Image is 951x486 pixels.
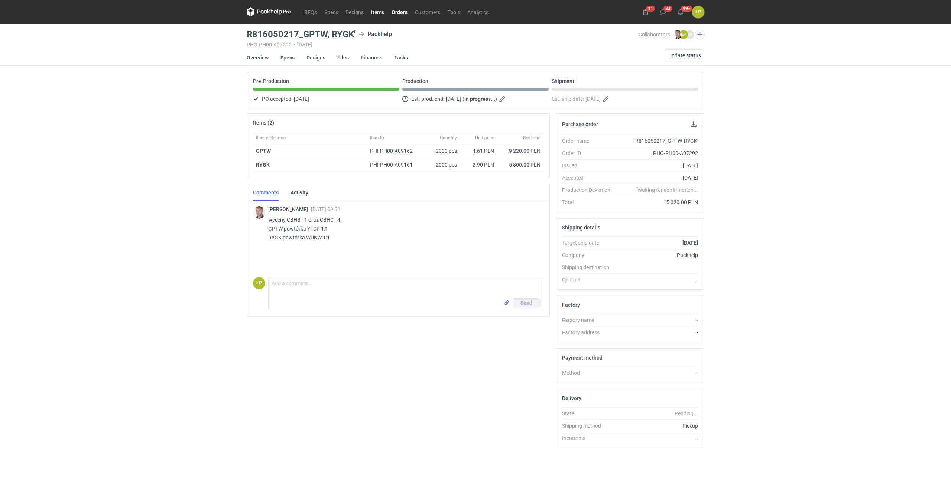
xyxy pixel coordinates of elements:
div: Est. ship date: [552,94,698,103]
div: Est. prod. end: [402,94,549,103]
button: ŁP [692,6,704,18]
div: 9 220.00 PLN [500,147,541,155]
span: Item ID [370,135,384,141]
a: Finances [361,49,382,66]
div: PHI-PH00-A09162 [370,147,420,155]
h3: R816050217_GPTW, RYGK' [247,30,356,39]
div: 15 020.00 PLN [616,199,698,206]
a: Designs [306,49,325,66]
strong: [DATE] [682,240,698,246]
a: Analytics [464,7,492,16]
div: 2.90 PLN [463,161,494,168]
a: Items [367,7,388,16]
div: 5 800.00 PLN [500,161,541,168]
span: [DATE] 09:52 [311,206,340,212]
a: Overview [247,49,269,66]
p: wyceny CBHB - 1 oraz CBHC - 4 GPTW powtórka YFCP 1:1 RYGK powtórka WUKW 1:1 [268,215,538,242]
p: Pre-Production [253,78,289,84]
div: - [616,276,698,283]
div: 4.61 PLN [463,147,494,155]
div: PHO-PH00-A07292 [DATE] [247,42,639,48]
div: Total [562,199,616,206]
div: Company [562,251,616,259]
div: [DATE] [616,162,698,169]
p: Production [402,78,428,84]
h2: Payment method [562,355,603,361]
a: Orders [388,7,411,16]
div: R816050217_GPTW, RYGK' [616,137,698,145]
div: Łukasz Postawa [692,6,704,18]
div: Method [562,369,616,377]
div: PHI-PH00-A09161 [370,161,420,168]
button: Send [513,298,540,307]
strong: GPTW [256,148,271,154]
div: [DATE] [616,174,698,181]
span: [DATE] [446,94,461,103]
button: Download PO [689,120,698,129]
div: Packhelp [616,251,698,259]
span: Net total [523,135,541,141]
a: Files [337,49,349,66]
img: Maciej Sikora [673,30,682,39]
svg: Packhelp Pro [247,7,291,16]
p: Shipment [552,78,574,84]
div: Incoterms [562,434,616,442]
span: Item nickname [256,135,286,141]
div: - [616,369,698,377]
a: Activity [291,184,308,201]
h2: Shipping details [562,225,600,231]
figcaption: ŁP [253,277,265,289]
div: State [562,410,616,417]
span: [DATE] [585,94,601,103]
div: Order name [562,137,616,145]
div: Issued [562,162,616,169]
a: Designs [342,7,367,16]
div: Contact [562,276,616,283]
div: - [616,329,698,336]
div: PHO-PH00-A07292 [616,149,698,157]
span: Unit price [475,135,494,141]
div: Shipping method [562,422,616,429]
strong: RYGK [256,162,270,168]
a: Tools [444,7,464,16]
div: Factory address [562,329,616,336]
div: 2000 pcs [423,158,460,172]
div: Packhelp [358,30,392,39]
div: Order ID [562,149,616,157]
button: Edit estimated production end date [499,94,507,103]
em: ) [495,96,497,102]
h2: Items (2) [253,120,274,126]
div: Accepted [562,174,616,181]
a: Comments [253,184,279,201]
span: • [293,42,295,48]
div: - [616,316,698,324]
div: PO accepted: [253,94,399,103]
span: Update status [668,53,701,58]
a: Tasks [394,49,408,66]
em: ( [462,96,464,102]
button: 33 [657,6,669,18]
span: Collaborators [639,32,670,38]
span: [DATE] [294,94,309,103]
h2: Purchase order [562,121,598,127]
div: Factory name [562,316,616,324]
button: 11 [640,6,652,18]
div: Shipping destination [562,264,616,271]
button: Update status [665,49,704,61]
a: Specs [321,7,342,16]
div: Pickup [616,422,698,429]
img: Maciej Sikora [253,206,265,219]
div: - [616,434,698,442]
a: Customers [411,7,444,16]
span: [PERSON_NAME] [268,206,311,212]
figcaption: ŁP [679,30,688,39]
div: 2000 pcs [423,144,460,158]
div: Target ship date [562,239,616,247]
h2: Factory [562,302,580,308]
em: Pending... [675,411,698,416]
figcaption: IK [685,30,694,39]
a: Specs [280,49,295,66]
span: Quantity [440,135,457,141]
